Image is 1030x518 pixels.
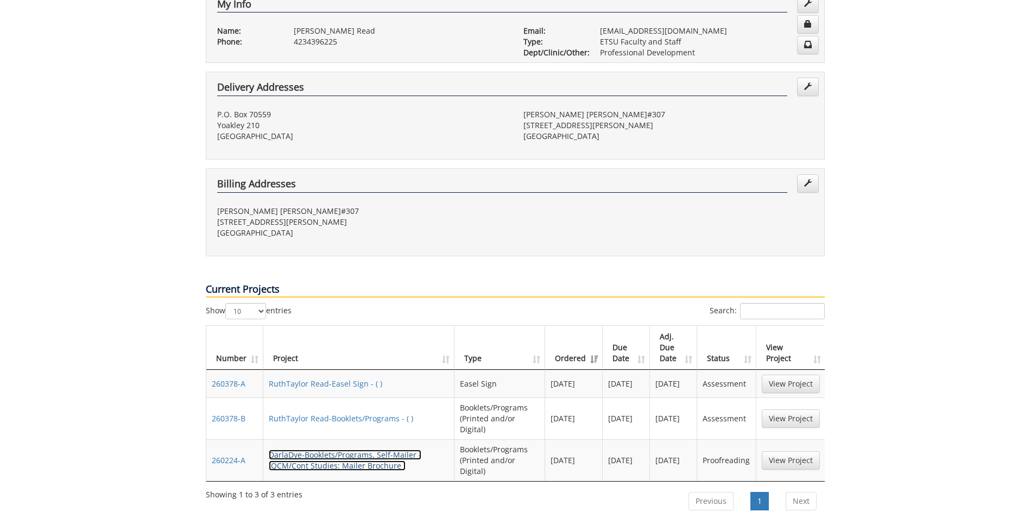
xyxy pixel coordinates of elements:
th: View Project: activate to sort column ascending [756,326,825,370]
h4: Billing Addresses [217,179,787,193]
p: [PERSON_NAME] [PERSON_NAME]#307 [523,109,813,120]
p: Name: [217,26,277,36]
a: RuthTaylor Read-Booklets/Programs - ( ) [269,413,413,424]
td: [DATE] [650,439,697,481]
th: Adj. Due Date: activate to sort column ascending [650,326,697,370]
a: Edit Addresses [797,78,819,96]
a: Change Password [797,15,819,34]
p: Dept/Clinic/Other: [523,47,584,58]
p: 4234396225 [294,36,507,47]
td: [DATE] [545,397,603,439]
th: Number: activate to sort column ascending [206,326,263,370]
a: 1 [750,492,769,510]
p: [GEOGRAPHIC_DATA] [217,131,507,142]
div: Showing 1 to 3 of 3 entries [206,485,302,500]
td: Proofreading [697,439,756,481]
td: [DATE] [545,370,603,397]
p: [STREET_ADDRESS][PERSON_NAME] [217,217,507,228]
select: Showentries [225,303,266,319]
a: DarlaDye-Booklets/Programs, Self-Mailer - (QCM/Cont Studies: Mailer Brochure ) [269,450,421,471]
a: Next [786,492,817,510]
a: RuthTaylor Read-Easel Sign - ( ) [269,378,382,389]
td: [DATE] [545,439,603,481]
p: Type: [523,36,584,47]
td: [DATE] [650,370,697,397]
p: [PERSON_NAME] Read [294,26,507,36]
p: ETSU Faculty and Staff [600,36,813,47]
th: Type: activate to sort column ascending [454,326,545,370]
a: Change Communication Preferences [797,36,819,54]
label: Show entries [206,303,292,319]
h4: Delivery Addresses [217,82,787,96]
p: [STREET_ADDRESS][PERSON_NAME] [523,120,813,131]
p: Email: [523,26,584,36]
a: 260378-B [212,413,245,424]
td: [DATE] [603,439,650,481]
a: Edit Addresses [797,174,819,193]
p: Yoakley 210 [217,120,507,131]
p: Phone: [217,36,277,47]
p: Current Projects [206,282,825,298]
td: [DATE] [603,397,650,439]
td: [DATE] [650,397,697,439]
p: Professional Development [600,47,813,58]
label: Search: [710,303,825,319]
td: Assessment [697,397,756,439]
td: Booklets/Programs (Printed and/or Digital) [454,397,545,439]
th: Status: activate to sort column ascending [697,326,756,370]
th: Project: activate to sort column ascending [263,326,454,370]
th: Due Date: activate to sort column ascending [603,326,650,370]
a: 260378-A [212,378,245,389]
a: Previous [688,492,734,510]
p: [EMAIL_ADDRESS][DOMAIN_NAME] [600,26,813,36]
p: [GEOGRAPHIC_DATA] [523,131,813,142]
td: Easel Sign [454,370,545,397]
th: Ordered: activate to sort column ascending [545,326,603,370]
p: [PERSON_NAME] [PERSON_NAME]#307 [217,206,507,217]
p: [GEOGRAPHIC_DATA] [217,228,507,238]
a: View Project [762,375,820,393]
td: [DATE] [603,370,650,397]
td: Assessment [697,370,756,397]
p: P.O. Box 70559 [217,109,507,120]
a: View Project [762,451,820,470]
a: 260224-A [212,455,245,465]
td: Booklets/Programs (Printed and/or Digital) [454,439,545,481]
a: View Project [762,409,820,428]
input: Search: [740,303,825,319]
